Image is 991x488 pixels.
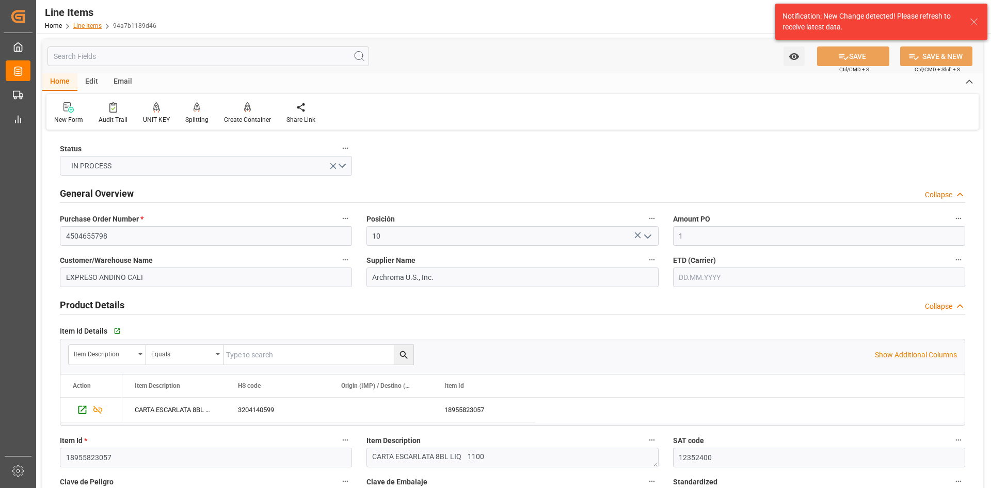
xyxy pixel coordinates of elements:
button: open menu [784,46,805,66]
div: 3204140599 [226,398,329,422]
span: Customer/Warehouse Name [60,255,153,266]
button: open menu [639,228,654,244]
h2: General Overview [60,186,134,200]
span: Status [60,144,82,154]
button: Supplier Name [645,253,659,266]
span: Item Description [135,382,180,389]
button: Customer/Warehouse Name [339,253,352,266]
button: search button [394,345,413,365]
span: Amount PO [673,214,710,225]
button: SAVE [817,46,889,66]
div: Create Container [224,115,271,124]
div: Audit Trail [99,115,127,124]
span: ETD (Carrier) [673,255,716,266]
div: Notification: New Change detected! Please refresh to receive latest data. [782,11,960,33]
button: open menu [69,345,146,365]
span: HS code [238,382,261,389]
button: Item Id * [339,433,352,447]
div: CARTA ESCARLATA 8BL LIQ 1100 [122,398,226,422]
span: Item Id Details [60,326,107,337]
div: New Form [54,115,83,124]
button: Clave de Embalaje [645,475,659,488]
button: SAVE & NEW [900,46,972,66]
div: 18955823057 [432,398,535,422]
h2: Product Details [60,298,124,312]
button: Amount PO [952,212,965,225]
input: Type to search [223,345,413,365]
span: Supplier Name [366,255,415,266]
span: IN PROCESS [66,161,117,171]
div: Action [73,382,91,389]
button: ETD (Carrier) [952,253,965,266]
div: Press SPACE to select this row. [122,398,535,422]
button: open menu [60,156,352,176]
button: Standardized [952,475,965,488]
textarea: CARTA ESCARLATA 8BL LIQ 1100 [366,448,659,467]
div: Press SPACE to select this row. [60,398,122,422]
div: Home [42,73,77,91]
div: UNIT KEY [143,115,170,124]
button: Posición [645,212,659,225]
a: Line Items [73,22,102,29]
button: Clave de Peligro [339,475,352,488]
span: SAT code [673,435,704,446]
button: Item Description [645,433,659,447]
button: SAT code [952,433,965,447]
button: open menu [146,345,223,365]
span: Purchase Order Number [60,214,143,225]
span: Item Id [60,435,87,446]
span: Ctrl/CMD + S [839,66,869,73]
span: Clave de Embalaje [366,477,427,487]
div: Email [106,73,140,91]
div: Splitting [185,115,209,124]
input: Search Fields [47,46,369,66]
div: Share Link [286,115,315,124]
span: Standardized [673,477,717,487]
div: Item Description [74,347,135,359]
div: Collapse [925,301,952,312]
span: Origin (IMP) / Destino (EXPO) [341,382,410,389]
span: Ctrl/CMD + Shift + S [915,66,960,73]
div: Equals [151,347,212,359]
a: Home [45,22,62,29]
input: Type to search/select [366,226,659,246]
span: Posición [366,214,395,225]
button: Purchase Order Number * [339,212,352,225]
input: DD.MM.YYYY [673,267,965,287]
div: Collapse [925,190,952,200]
span: Item Description [366,435,421,446]
p: Show Additional Columns [875,350,957,360]
span: Item Id [444,382,464,389]
div: Edit [77,73,106,91]
div: Line Items [45,5,156,20]
button: Status [339,141,352,155]
span: Clave de Peligro [60,477,114,487]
